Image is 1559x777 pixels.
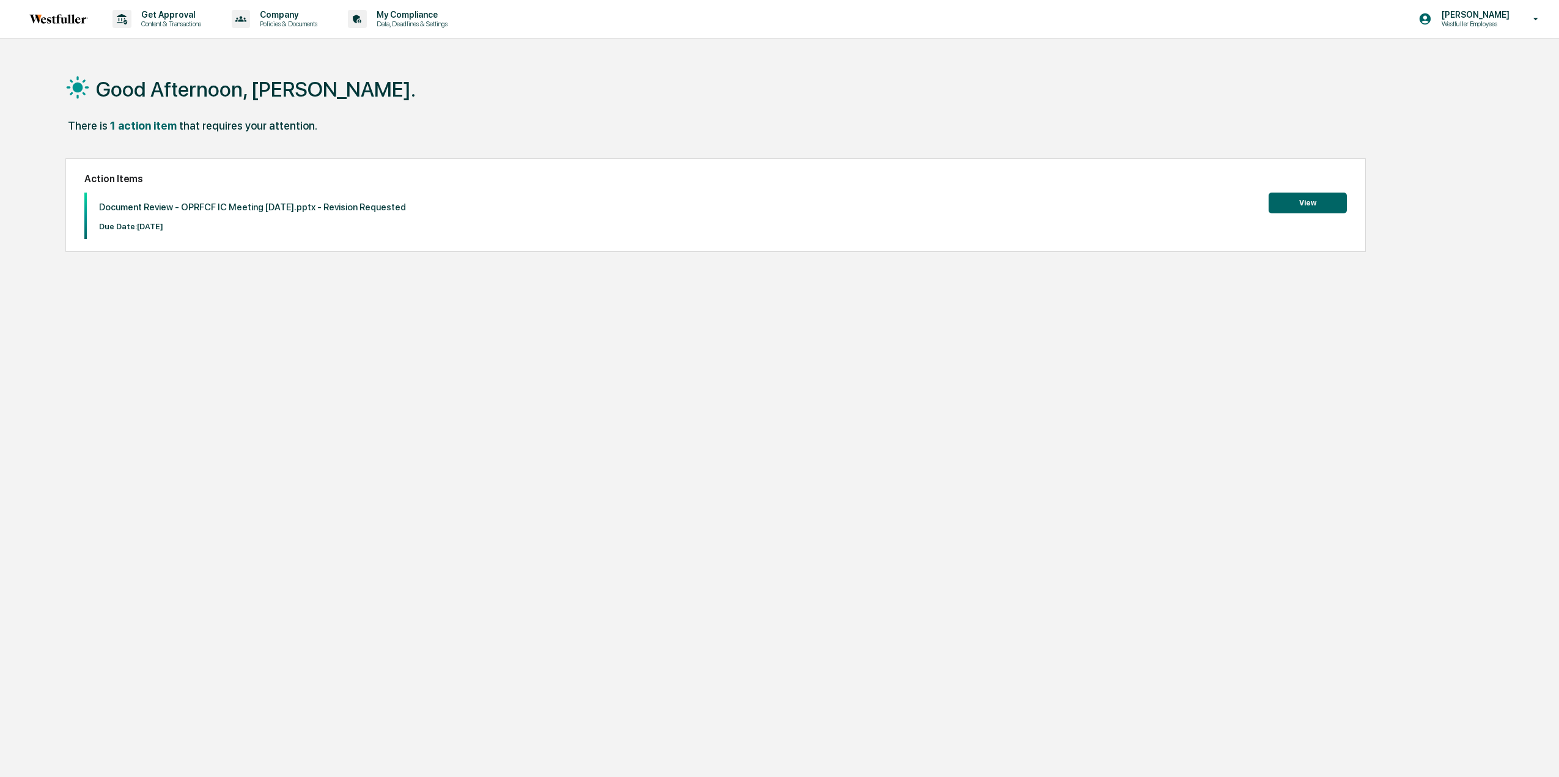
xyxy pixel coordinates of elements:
img: logo [29,14,88,24]
p: Policies & Documents [250,20,323,28]
p: Content & Transactions [131,20,207,28]
p: Company [250,10,323,20]
h2: Action Items [84,173,1347,185]
p: Get Approval [131,10,207,20]
p: [PERSON_NAME] [1432,10,1516,20]
div: 1 action item [110,119,177,132]
h1: Good Afternoon, [PERSON_NAME]. [96,77,416,101]
p: Westfuller Employees [1432,20,1516,28]
p: Document Review - OPRFCF IC Meeting [DATE].pptx - Revision Requested [99,202,406,213]
p: My Compliance [367,10,454,20]
a: View [1269,196,1347,208]
button: View [1269,193,1347,213]
p: Due Date: [DATE] [99,222,406,231]
div: that requires your attention. [179,119,317,132]
p: Data, Deadlines & Settings [367,20,454,28]
div: There is [68,119,108,132]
